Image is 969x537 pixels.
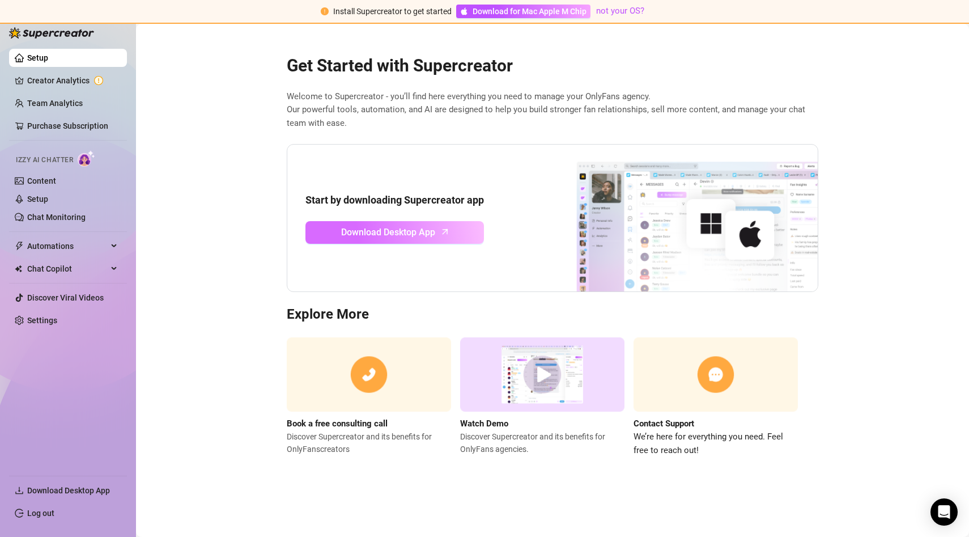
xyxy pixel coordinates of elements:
a: Setup [27,53,48,62]
span: download [15,486,24,495]
strong: Contact Support [634,418,694,429]
img: AI Chatter [78,150,95,167]
img: download app [534,145,818,292]
img: consulting call [287,337,451,412]
strong: Watch Demo [460,418,508,429]
span: apple [460,7,468,15]
span: Izzy AI Chatter [16,155,73,166]
a: Purchase Subscription [27,117,118,135]
span: arrow-up [439,225,452,238]
span: Download for Mac Apple M Chip [473,5,586,18]
a: Creator Analytics exclamation-circle [27,71,118,90]
span: Discover Supercreator and its benefits for OnlyFans agencies. [460,430,624,455]
a: Setup [27,194,48,204]
div: Open Intercom Messenger [930,498,958,526]
span: exclamation-circle [321,7,329,15]
span: thunderbolt [15,242,24,251]
span: Discover Supercreator and its benefits for OnlyFans creators [287,430,451,455]
a: Watch DemoDiscover Supercreator and its benefits for OnlyFans agencies. [460,337,624,457]
img: supercreator demo [460,337,624,412]
a: Content [27,176,56,185]
h3: Explore More [287,306,818,324]
span: Download Desktop App [27,486,110,495]
span: Install Supercreator to get started [333,7,452,16]
span: Download Desktop App [341,225,435,239]
span: We’re here for everything you need. Feel free to reach out! [634,430,798,457]
img: Chat Copilot [15,265,22,273]
h2: Get Started with Supercreator [287,55,818,77]
span: Chat Copilot [27,260,108,278]
strong: Start by downloading Supercreator app [305,194,484,206]
a: Chat Monitoring [27,213,86,222]
strong: Book a free consulting call [287,418,388,429]
a: Book a free consulting callDiscover Supercreator and its benefits for OnlyFanscreators [287,337,451,457]
a: Download for Mac Apple M Chip [456,5,590,18]
img: contact support [634,337,798,412]
a: Settings [27,316,57,325]
a: Discover Viral Videos [27,293,104,302]
span: Automations [27,237,108,255]
a: Log out [27,509,54,518]
a: not your OS? [596,6,644,16]
img: logo-BBDzfeDw.svg [9,27,94,39]
span: Welcome to Supercreator - you’ll find here everything you need to manage your OnlyFans agency. Ou... [287,90,818,130]
a: Team Analytics [27,99,83,108]
a: Download Desktop Apparrow-up [305,221,484,244]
